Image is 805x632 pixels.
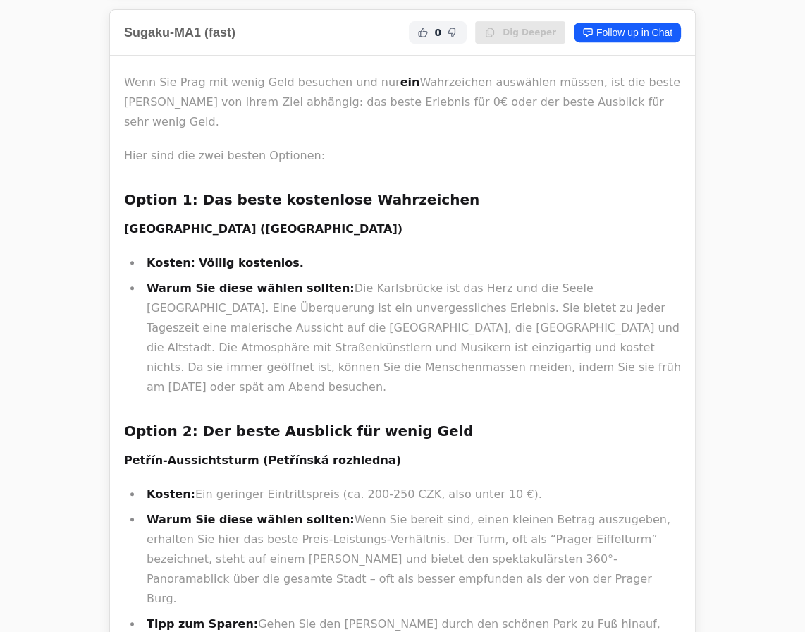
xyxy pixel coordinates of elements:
li: Die Karlsbrücke ist das Herz und die Seele [GEOGRAPHIC_DATA]. Eine Überquerung ist ein unvergessl... [142,279,681,397]
li: Ein geringer Eintrittspreis (ca. 200-250 CZK, also unter 10 €). [142,485,681,504]
strong: Tipp zum Sparen: [147,617,258,631]
strong: Petřín-Aussichtsturm (Petřínská rozhledna) [124,454,401,467]
strong: Warum Sie diese wählen sollten: [147,281,355,295]
strong: Kosten: [147,487,195,501]
h3: Option 2: Der beste Ausblick für wenig Geld [124,420,681,442]
p: Hier sind die zwei besten Optionen: [124,146,681,166]
a: Follow up in Chat [574,23,681,42]
h3: Option 1: Das beste kostenlose Wahrzeichen [124,188,681,211]
strong: Kosten: [147,256,195,269]
h2: Sugaku-MA1 (fast) [124,23,235,42]
button: Helpful [414,24,431,41]
strong: [GEOGRAPHIC_DATA] ([GEOGRAPHIC_DATA]) [124,222,402,236]
strong: ein [400,75,420,89]
span: 0 [434,25,441,39]
li: Wenn Sie bereit sind, einen kleinen Betrag auszugeben, erhalten Sie hier das beste Preis-Leistung... [142,510,681,609]
strong: Warum Sie diese wählen sollten: [147,513,355,526]
p: Wenn Sie Prag mit wenig Geld besuchen und nur Wahrzeichen auswählen müssen, ist die beste [PERSON... [124,73,681,132]
button: Not Helpful [444,24,461,41]
strong: Völlig kostenlos. [199,256,304,269]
